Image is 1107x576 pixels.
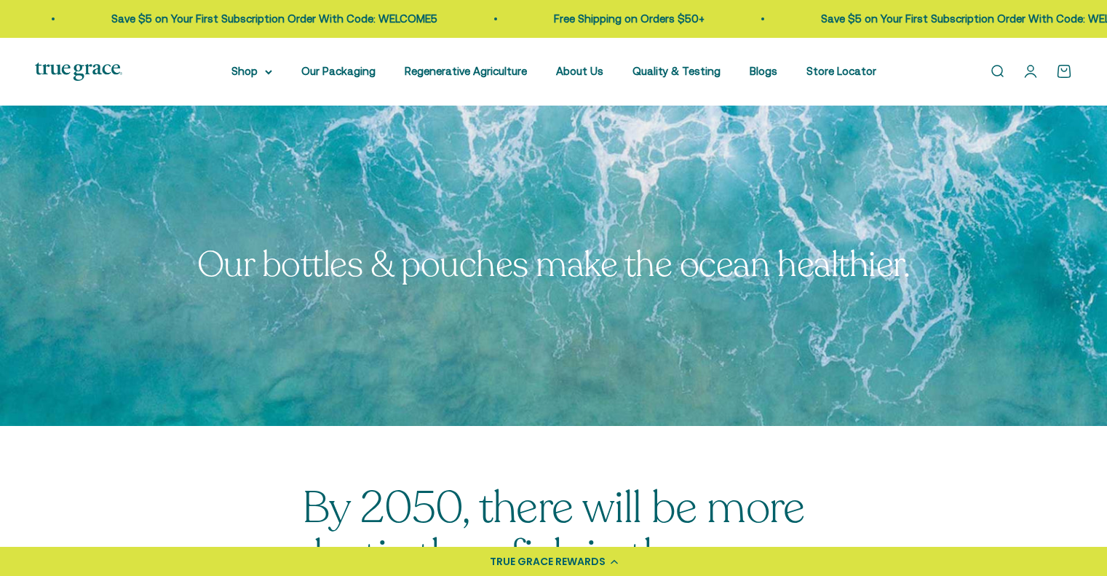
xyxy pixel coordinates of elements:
a: Quality & Testing [632,65,721,77]
a: Store Locator [806,65,876,77]
a: Blogs [750,65,777,77]
summary: Shop [231,63,272,80]
a: Free Shipping on Orders $50+ [552,12,702,25]
div: TRUE GRACE REWARDS [490,554,606,569]
a: About Us [556,65,603,77]
a: Regenerative Agriculture [405,65,527,77]
p: Save $5 on Your First Subscription Order With Code: WELCOME5 [109,10,435,28]
a: Our Packaging [301,65,376,77]
split-lines: Our bottles & pouches make the ocean healthier. [197,241,910,288]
